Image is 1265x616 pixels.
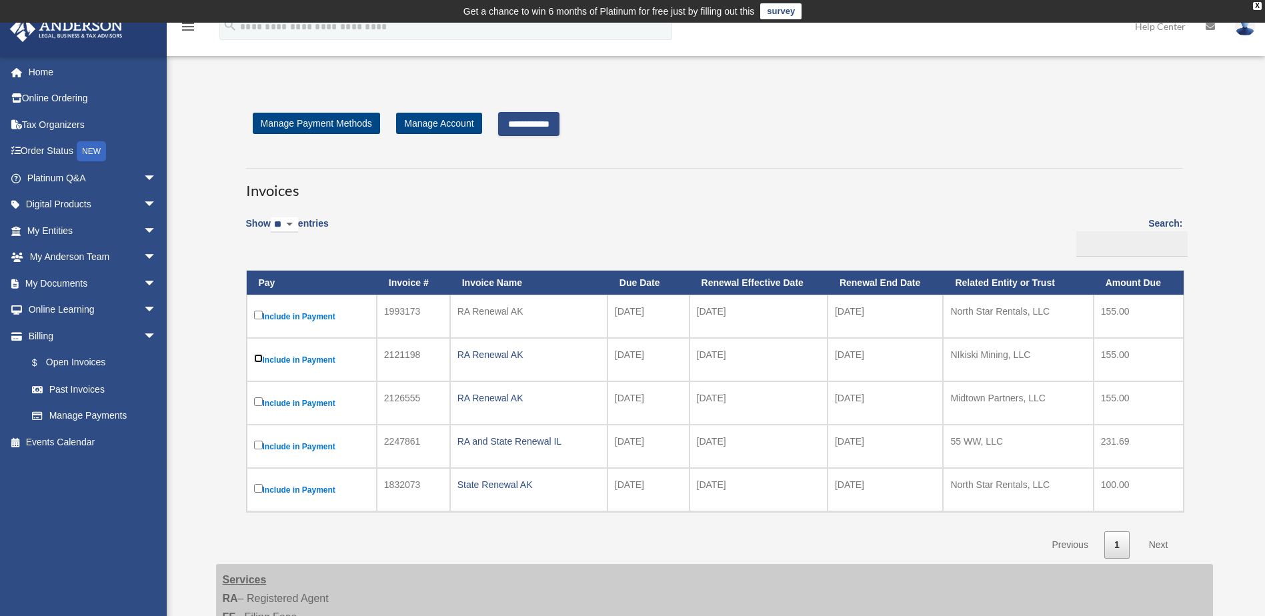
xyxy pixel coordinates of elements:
a: My Anderson Teamarrow_drop_down [9,244,177,271]
span: arrow_drop_down [143,191,170,219]
th: Renewal Effective Date: activate to sort column ascending [690,271,828,295]
th: Amount Due: activate to sort column ascending [1094,271,1184,295]
label: Search: [1072,215,1183,257]
td: [DATE] [690,381,828,425]
td: 2126555 [377,381,450,425]
td: [DATE] [690,468,828,511]
span: $ [39,355,46,371]
th: Renewal End Date: activate to sort column ascending [828,271,944,295]
td: [DATE] [607,295,690,338]
td: 55 WW, LLC [943,425,1093,468]
td: 1832073 [377,468,450,511]
a: Manage Account [396,113,481,134]
input: Include in Payment [254,311,263,319]
td: NIkiski Mining, LLC [943,338,1093,381]
a: survey [760,3,802,19]
th: Pay: activate to sort column descending [247,271,377,295]
td: 2121198 [377,338,450,381]
td: [DATE] [828,295,944,338]
a: $Open Invoices [19,349,163,377]
td: [DATE] [607,425,690,468]
div: RA Renewal AK [457,302,600,321]
input: Search: [1076,231,1188,257]
td: [DATE] [607,381,690,425]
a: Manage Payment Methods [253,113,380,134]
input: Include in Payment [254,397,263,406]
a: Next [1139,531,1178,559]
label: Include in Payment [254,438,369,455]
td: 231.69 [1094,425,1184,468]
input: Include in Payment [254,354,263,363]
select: Showentries [271,217,298,233]
input: Include in Payment [254,441,263,449]
th: Invoice #: activate to sort column ascending [377,271,450,295]
td: North Star Rentals, LLC [943,468,1093,511]
th: Related Entity or Trust: activate to sort column ascending [943,271,1093,295]
td: [DATE] [690,338,828,381]
a: 1 [1104,531,1130,559]
div: close [1253,2,1262,10]
th: Invoice Name: activate to sort column ascending [450,271,607,295]
label: Show entries [246,215,329,246]
span: arrow_drop_down [143,270,170,297]
label: Include in Payment [254,308,369,325]
div: RA and State Renewal IL [457,432,600,451]
td: 155.00 [1094,381,1184,425]
a: Online Ordering [9,85,177,112]
span: arrow_drop_down [143,297,170,324]
td: Midtown Partners, LLC [943,381,1093,425]
span: arrow_drop_down [143,217,170,245]
strong: RA [223,593,238,604]
div: RA Renewal AK [457,389,600,407]
td: [DATE] [690,295,828,338]
a: Manage Payments [19,403,170,429]
a: Platinum Q&Aarrow_drop_down [9,165,177,191]
a: menu [180,23,196,35]
input: Include in Payment [254,484,263,493]
span: arrow_drop_down [143,244,170,271]
div: Get a chance to win 6 months of Platinum for free just by filling out this [463,3,755,19]
td: [DATE] [690,425,828,468]
td: 100.00 [1094,468,1184,511]
td: [DATE] [828,381,944,425]
td: North Star Rentals, LLC [943,295,1093,338]
a: Order StatusNEW [9,138,177,165]
span: arrow_drop_down [143,165,170,192]
h3: Invoices [246,168,1183,201]
a: Past Invoices [19,376,170,403]
label: Include in Payment [254,481,369,498]
td: 2247861 [377,425,450,468]
th: Due Date: activate to sort column ascending [607,271,690,295]
div: State Renewal AK [457,475,600,494]
td: 1993173 [377,295,450,338]
span: arrow_drop_down [143,323,170,350]
img: Anderson Advisors Platinum Portal [6,16,127,42]
a: Online Learningarrow_drop_down [9,297,177,323]
td: [DATE] [607,468,690,511]
td: [DATE] [607,338,690,381]
a: Home [9,59,177,85]
td: 155.00 [1094,295,1184,338]
div: NEW [77,141,106,161]
a: Tax Organizers [9,111,177,138]
a: My Documentsarrow_drop_down [9,270,177,297]
td: 155.00 [1094,338,1184,381]
label: Include in Payment [254,395,369,411]
a: Previous [1042,531,1098,559]
div: RA Renewal AK [457,345,600,364]
i: search [223,18,237,33]
i: menu [180,19,196,35]
td: [DATE] [828,468,944,511]
a: My Entitiesarrow_drop_down [9,217,177,244]
td: [DATE] [828,425,944,468]
img: User Pic [1235,17,1255,36]
label: Include in Payment [254,351,369,368]
a: Digital Productsarrow_drop_down [9,191,177,218]
a: Billingarrow_drop_down [9,323,170,349]
strong: Services [223,574,267,585]
td: [DATE] [828,338,944,381]
a: Events Calendar [9,429,177,455]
